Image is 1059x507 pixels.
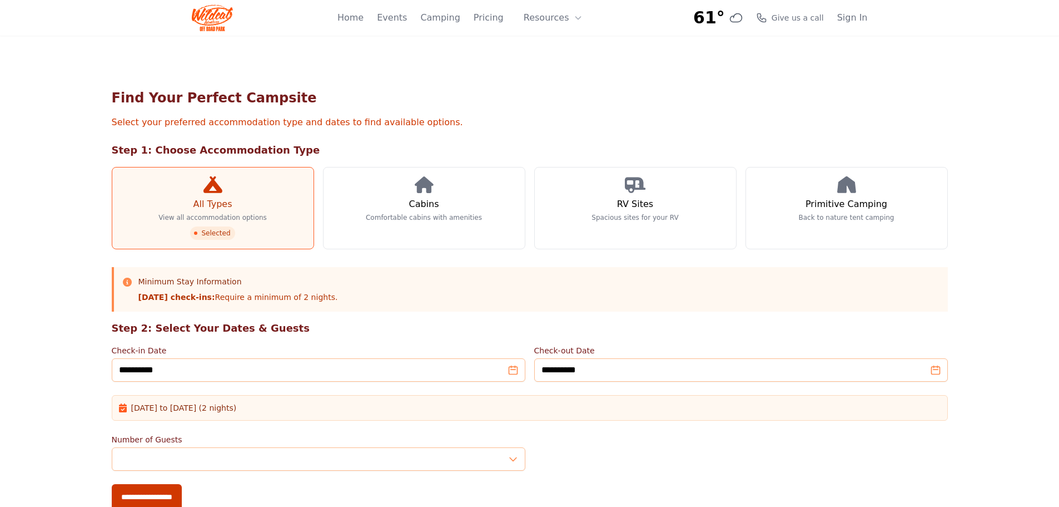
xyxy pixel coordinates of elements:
p: Spacious sites for your RV [591,213,678,222]
a: Camping [420,11,460,24]
a: Home [337,11,364,24]
h2: Step 2: Select Your Dates & Guests [112,321,948,336]
p: Select your preferred accommodation type and dates to find available options. [112,116,948,129]
p: Comfortable cabins with amenities [366,213,482,222]
span: 61° [693,8,725,28]
h3: All Types [193,198,232,211]
h3: Primitive Camping [806,198,887,211]
span: Selected [190,227,235,240]
span: Give us a call [772,12,824,23]
h3: Minimum Stay Information [138,276,338,287]
p: Require a minimum of 2 nights. [138,292,338,303]
a: RV Sites Spacious sites for your RV [534,167,737,249]
a: Events [377,11,407,24]
p: Back to nature tent camping [799,213,894,222]
span: [DATE] to [DATE] (2 nights) [131,402,237,414]
a: Cabins Comfortable cabins with amenities [323,167,525,249]
h1: Find Your Perfect Campsite [112,89,948,107]
label: Check-in Date [112,345,525,356]
a: Sign In [837,11,868,24]
a: Pricing [474,11,504,24]
a: All Types View all accommodation options Selected [112,167,314,249]
img: Wildcat Logo [192,4,233,31]
h3: Cabins [409,198,439,211]
label: Number of Guests [112,434,525,445]
a: Give us a call [756,12,824,23]
strong: [DATE] check-ins: [138,293,215,302]
p: View all accommodation options [158,213,267,222]
h2: Step 1: Choose Accommodation Type [112,142,948,158]
label: Check-out Date [534,345,948,356]
h3: RV Sites [617,198,653,211]
button: Resources [517,7,589,29]
a: Primitive Camping Back to nature tent camping [745,167,948,249]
